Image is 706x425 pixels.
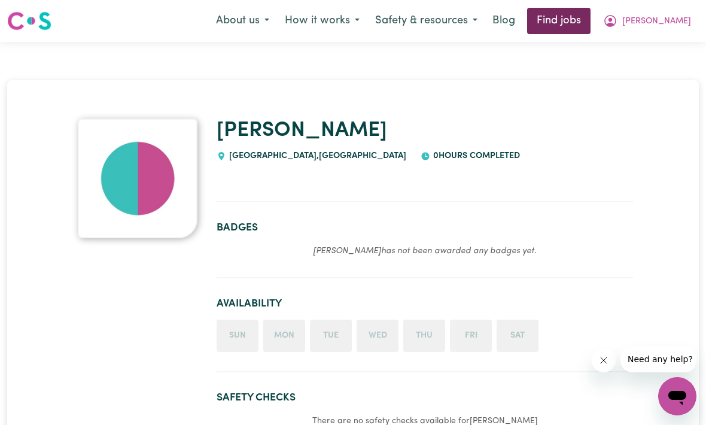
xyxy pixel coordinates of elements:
li: Unavailable on Saturday [497,320,538,352]
span: [PERSON_NAME] [622,15,691,28]
button: My Account [595,8,699,34]
li: Unavailable on Tuesday [310,320,352,352]
iframe: Close message [592,348,616,372]
img: Careseekers logo [7,10,51,32]
img: Amelia [78,119,197,238]
a: [PERSON_NAME] [217,120,387,141]
span: 0 hours completed [430,151,520,160]
li: Unavailable on Sunday [217,320,258,352]
button: About us [208,8,277,34]
iframe: Button to launch messaging window [658,377,696,415]
h2: Safety Checks [217,391,633,404]
h2: Badges [217,221,633,234]
button: Safety & resources [367,8,485,34]
em: [PERSON_NAME] has not been awarded any badges yet. [313,247,537,256]
a: Careseekers logo [7,7,51,35]
a: Blog [485,8,522,34]
li: Unavailable on Thursday [403,320,445,352]
li: Unavailable on Friday [450,320,492,352]
iframe: Message from company [620,346,696,372]
span: [GEOGRAPHIC_DATA] , [GEOGRAPHIC_DATA] [226,151,406,160]
a: Amelia's profile picture' [73,119,202,238]
a: Find jobs [527,8,591,34]
h2: Availability [217,297,633,310]
li: Unavailable on Monday [263,320,305,352]
li: Unavailable on Wednesday [357,320,398,352]
button: How it works [277,8,367,34]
